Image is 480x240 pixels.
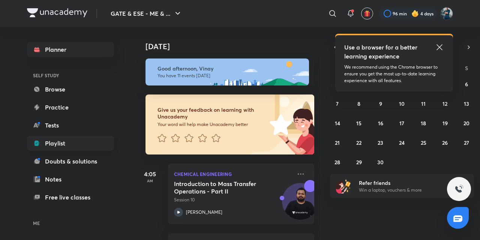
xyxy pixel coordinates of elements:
a: Planner [27,42,114,57]
button: September 24, 2025 [396,136,408,148]
abbr: September 9, 2025 [379,100,382,107]
img: afternoon [145,58,309,85]
h5: Introduction to Mass Transfer Operations - Part II [174,180,267,195]
img: referral [336,178,351,193]
button: September 7, 2025 [331,97,343,109]
button: September 30, 2025 [375,156,387,168]
p: Your word will help make Unacademy better [157,121,267,127]
abbr: September 27, 2025 [464,139,469,146]
abbr: September 15, 2025 [356,120,361,127]
abbr: September 30, 2025 [377,159,384,166]
a: Doubts & solutions [27,154,114,169]
p: You have 11 events [DATE] [157,73,302,79]
button: GATE & ESE - ME & ... [106,6,187,21]
abbr: September 26, 2025 [442,139,448,146]
button: September 17, 2025 [396,117,408,129]
button: September 10, 2025 [396,97,408,109]
h5: Use a browser for a better learning experience [344,43,419,61]
button: September 26, 2025 [439,136,451,148]
a: Practice [27,100,114,115]
abbr: September 25, 2025 [421,139,426,146]
h6: Give us your feedback on learning with Unacademy [157,106,267,120]
abbr: September 8, 2025 [357,100,360,107]
img: feedback_image [244,94,314,154]
abbr: September 12, 2025 [442,100,447,107]
button: September 8, 2025 [353,97,365,109]
p: AM [135,178,165,183]
button: September 22, 2025 [353,136,365,148]
a: Notes [27,172,114,187]
button: September 29, 2025 [353,156,365,168]
img: streak [411,10,419,17]
a: Browse [27,82,114,97]
button: avatar [361,7,373,19]
a: Company Logo [27,8,87,19]
button: September 15, 2025 [353,117,365,129]
h4: [DATE] [145,42,322,51]
abbr: September 22, 2025 [356,139,361,146]
img: avatar [364,10,370,17]
abbr: September 28, 2025 [334,159,340,166]
button: September 28, 2025 [331,156,343,168]
abbr: September 20, 2025 [463,120,469,127]
abbr: September 10, 2025 [399,100,405,107]
button: September 13, 2025 [460,97,472,109]
a: Tests [27,118,114,133]
abbr: September 11, 2025 [421,100,426,107]
button: September 21, 2025 [331,136,343,148]
img: ttu [454,184,463,193]
abbr: September 29, 2025 [356,159,362,166]
p: We recommend using the Chrome browser to ensure you get the most up-to-date learning experience w... [344,64,444,84]
button: September 14, 2025 [331,117,343,129]
abbr: September 19, 2025 [442,120,448,127]
p: Session 10 [174,196,292,203]
button: September 9, 2025 [375,97,387,109]
abbr: Saturday [465,64,468,72]
p: Win a laptop, vouchers & more [359,187,451,193]
abbr: September 6, 2025 [465,81,468,88]
button: September 25, 2025 [417,136,429,148]
h6: SELF STUDY [27,69,114,82]
img: Company Logo [27,8,87,17]
abbr: September 18, 2025 [421,120,426,127]
button: September 6, 2025 [460,78,472,90]
p: [PERSON_NAME] [186,209,222,216]
button: September 19, 2025 [439,117,451,129]
img: Avatar [282,187,318,223]
abbr: September 24, 2025 [399,139,405,146]
a: Playlist [27,136,114,151]
abbr: September 21, 2025 [335,139,340,146]
h5: 4:05 [135,169,165,178]
button: September 27, 2025 [460,136,472,148]
button: September 16, 2025 [375,117,387,129]
abbr: September 17, 2025 [399,120,404,127]
abbr: September 7, 2025 [336,100,339,107]
button: September 12, 2025 [439,97,451,109]
h6: Good afternoon, Vinay [157,65,302,72]
abbr: September 14, 2025 [335,120,340,127]
button: September 11, 2025 [417,97,429,109]
button: September 18, 2025 [417,117,429,129]
h6: ME [27,217,114,229]
abbr: September 23, 2025 [378,139,383,146]
button: September 23, 2025 [375,136,387,148]
img: Vinay Upadhyay [440,7,453,20]
button: September 20, 2025 [460,117,472,129]
abbr: September 16, 2025 [378,120,383,127]
p: Chemical Engineering [174,169,292,178]
abbr: September 13, 2025 [464,100,469,107]
a: Free live classes [27,190,114,205]
h6: Refer friends [359,179,451,187]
